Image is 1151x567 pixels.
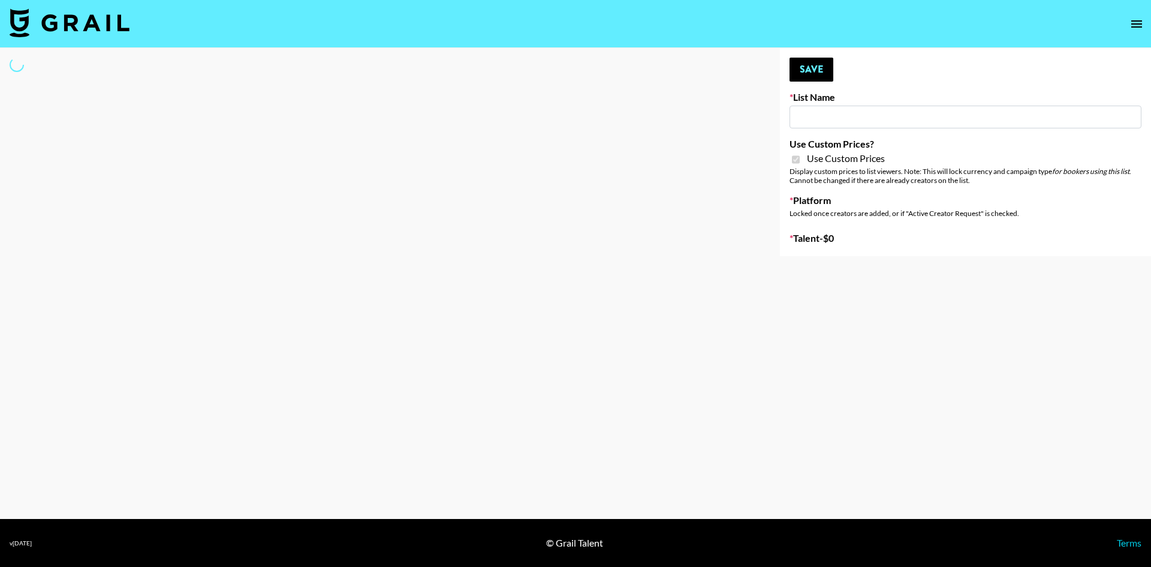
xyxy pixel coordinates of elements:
[790,209,1141,218] div: Locked once creators are added, or if "Active Creator Request" is checked.
[790,194,1141,206] label: Platform
[10,539,32,547] div: v [DATE]
[790,91,1141,103] label: List Name
[790,58,833,82] button: Save
[1117,537,1141,548] a: Terms
[10,8,129,37] img: Grail Talent
[790,167,1141,185] div: Display custom prices to list viewers. Note: This will lock currency and campaign type . Cannot b...
[546,537,603,549] div: © Grail Talent
[790,232,1141,244] label: Talent - $ 0
[807,152,885,164] span: Use Custom Prices
[790,138,1141,150] label: Use Custom Prices?
[1125,12,1149,36] button: open drawer
[1052,167,1129,176] em: for bookers using this list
